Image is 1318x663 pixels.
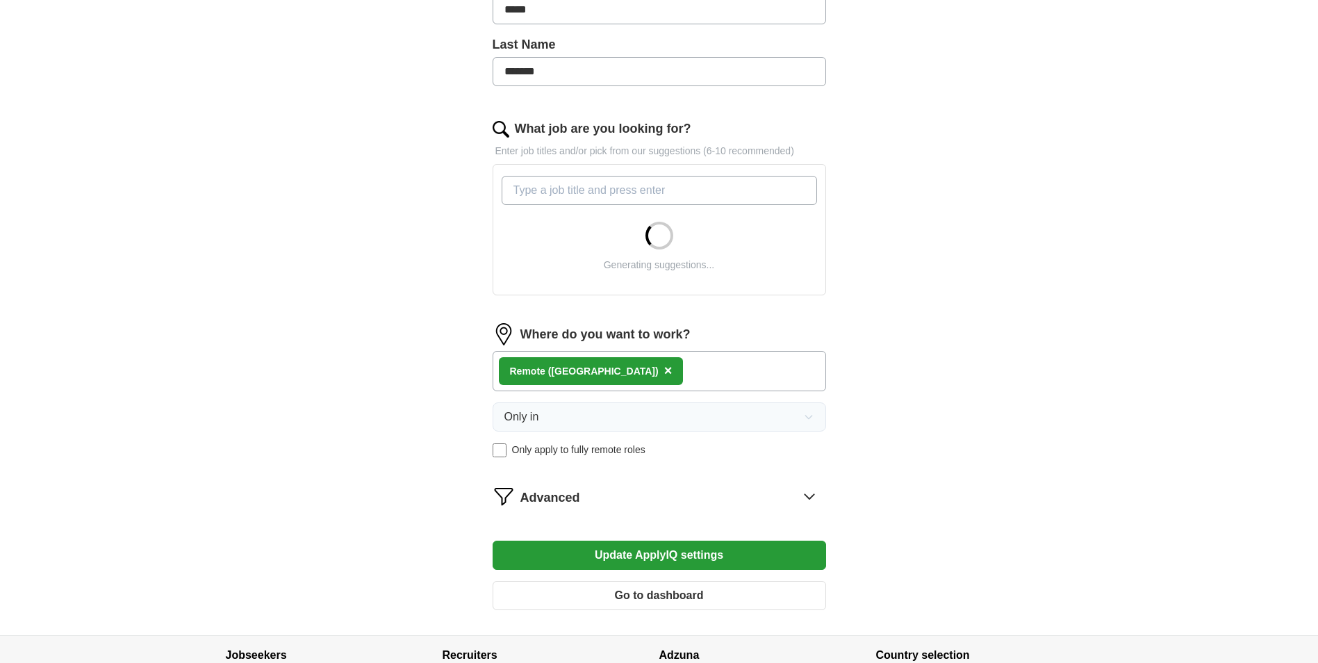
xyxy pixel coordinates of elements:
[493,323,515,345] img: location.png
[515,120,691,138] label: What job are you looking for?
[493,541,826,570] button: Update ApplyIQ settings
[493,35,826,54] label: Last Name
[493,121,509,138] img: search.png
[512,443,645,457] span: Only apply to fully remote roles
[493,402,826,432] button: Only in
[520,325,691,344] label: Where do you want to work?
[664,363,673,378] span: ×
[493,581,826,610] button: Go to dashboard
[502,176,817,205] input: Type a job title and press enter
[664,361,673,382] button: ×
[493,443,506,457] input: Only apply to fully remote roles
[504,409,539,425] span: Only in
[510,364,659,379] div: Remote ([GEOGRAPHIC_DATA])
[493,144,826,158] p: Enter job titles and/or pick from our suggestions (6-10 recommended)
[604,258,715,272] div: Generating suggestions...
[493,485,515,507] img: filter
[520,489,580,507] span: Advanced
